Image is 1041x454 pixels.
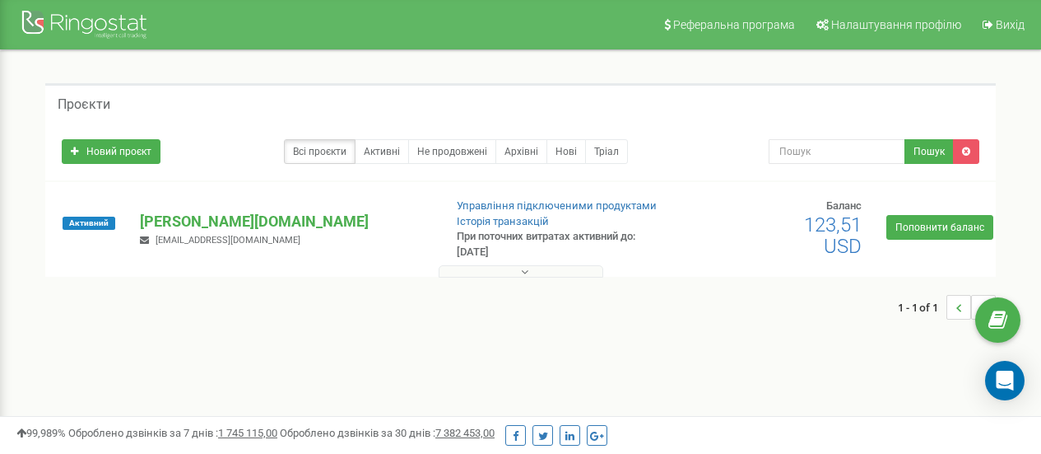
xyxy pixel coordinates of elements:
[585,139,628,164] a: Тріал
[457,229,667,260] p: При поточних витратах активний до: [DATE]
[546,139,586,164] a: Нові
[769,139,905,164] input: Пошук
[996,18,1025,31] span: Вихід
[63,217,115,230] span: Активний
[985,361,1025,400] div: Open Intercom Messenger
[495,139,547,164] a: Архівні
[457,215,549,227] a: Історія транзакцій
[156,235,300,246] span: [EMAIL_ADDRESS][DOMAIN_NAME]
[673,18,795,31] span: Реферальна програма
[62,139,160,164] a: Новий проєкт
[140,211,430,232] p: [PERSON_NAME][DOMAIN_NAME]
[16,427,66,439] span: 99,989%
[831,18,961,31] span: Налаштування профілю
[58,97,110,112] h5: Проєкти
[218,427,277,439] u: 1 745 115,00
[826,199,862,212] span: Баланс
[68,427,277,439] span: Оброблено дзвінків за 7 днів :
[886,215,993,240] a: Поповнити баланс
[804,213,862,258] span: 123,51 USD
[457,199,657,212] a: Управління підключеними продуктами
[280,427,495,439] span: Оброблено дзвінків за 30 днів :
[898,278,996,336] nav: ...
[898,295,946,320] span: 1 - 1 of 1
[435,427,495,439] u: 7 382 453,00
[284,139,356,164] a: Всі проєкти
[408,139,496,164] a: Не продовжені
[904,139,954,164] button: Пошук
[355,139,409,164] a: Активні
